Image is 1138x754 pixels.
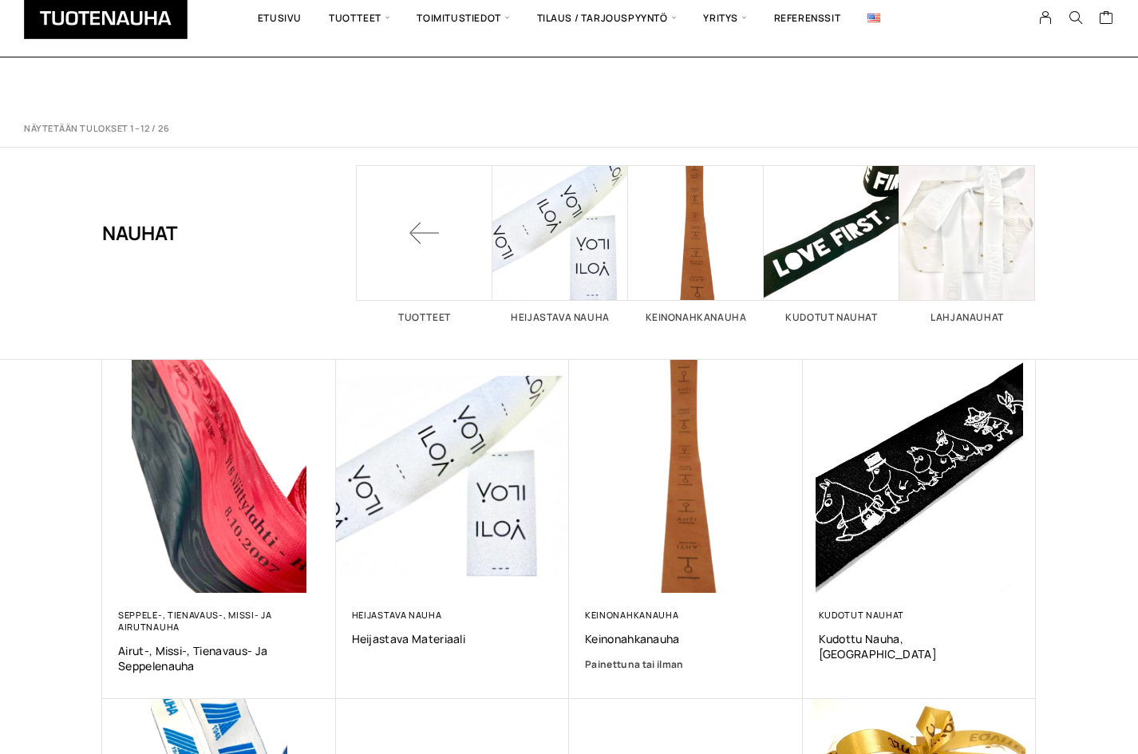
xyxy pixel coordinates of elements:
[352,609,442,621] a: Heijastava nauha
[585,657,684,671] strong: Painettuna tai ilman
[585,609,678,621] a: Keinonahkanauha
[352,631,554,646] a: Heijastava materiaali
[585,631,787,646] a: Keinonahkanauha
[1099,10,1114,29] a: Cart
[819,631,1021,661] a: Kudottu nauha, [GEOGRAPHIC_DATA]
[867,14,880,22] img: English
[899,165,1035,322] a: Visit product category Lahjanauhat
[819,609,905,621] a: Kudotut nauhat
[628,313,764,322] h2: Keinonahkanauha
[764,165,899,322] a: Visit product category Kudotut nauhat
[1030,10,1061,25] a: My Account
[764,313,899,322] h2: Kudotut nauhat
[357,165,492,322] a: Tuotteet
[585,657,787,673] a: Painettuna tai ilman
[628,165,764,322] a: Visit product category Keinonahkanauha
[492,165,628,322] a: Visit product category Heijastava nauha
[24,123,169,135] p: Näytetään tulokset 1–12 / 26
[118,609,271,633] a: Seppele-, tienavaus-, missi- ja airutnauha
[1061,10,1091,25] button: Search
[492,313,628,322] h2: Heijastava nauha
[118,643,320,673] a: Airut-, missi-, tienavaus- ja seppelenauha
[102,165,178,301] h1: Nauhat
[899,313,1035,322] h2: Lahjanauhat
[357,313,492,322] h2: Tuotteet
